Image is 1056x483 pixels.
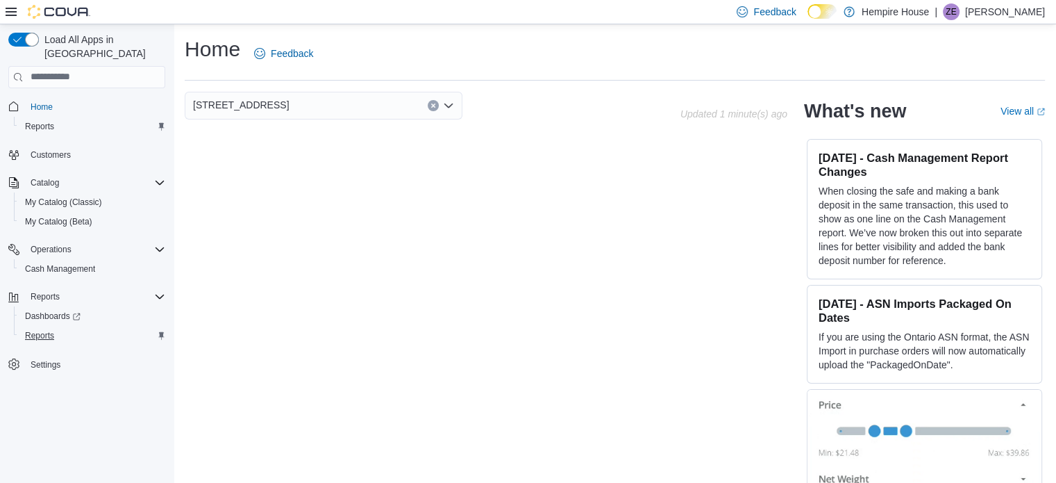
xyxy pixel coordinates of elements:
span: Operations [25,241,165,258]
p: Hempire House [862,3,929,20]
button: Operations [3,240,171,259]
span: Load All Apps in [GEOGRAPHIC_DATA] [39,33,165,60]
a: Dashboards [19,308,86,325]
p: When closing the safe and making a bank deposit in the same transaction, this used to show as one... [819,184,1030,268]
span: Settings [25,355,165,373]
h3: [DATE] - Cash Management Report Changes [819,151,1030,179]
span: Home [31,101,53,113]
button: Customers [3,145,171,165]
button: Reports [14,326,171,345]
span: Dashboards [25,311,81,322]
span: Reports [31,291,60,302]
a: My Catalog (Beta) [19,213,98,230]
p: | [935,3,937,20]
p: If you are using the Ontario ASN format, the ASN Import in purchase orders will now automatically... [819,330,1030,372]
nav: Complex example [8,91,165,411]
span: Home [25,98,165,115]
input: Dark Mode [807,4,837,19]
p: Updated 1 minute(s) ago [680,108,787,120]
span: Reports [19,118,165,135]
span: Reports [25,288,165,305]
a: Feedback [249,40,319,67]
span: My Catalog (Classic) [19,194,165,211]
div: Zachary Evans [943,3,959,20]
span: Dashboards [19,308,165,325]
span: Feedback [753,5,796,19]
button: My Catalog (Beta) [14,212,171,231]
a: Reports [19,118,60,135]
button: Clear input [428,100,439,111]
span: My Catalog (Beta) [25,216,92,227]
span: Reports [25,330,54,341]
span: Catalog [25,174,165,191]
button: My Catalog (Classic) [14,193,171,212]
button: Operations [25,241,77,258]
span: [STREET_ADDRESS] [193,97,289,113]
button: Reports [14,117,171,136]
h3: [DATE] - ASN Imports Packaged On Dates [819,297,1030,325]
span: Catalog [31,177,59,188]
a: Cash Management [19,261,101,277]
span: ZE [946,3,956,20]
a: Reports [19,327,60,344]
a: Settings [25,357,66,373]
img: Cova [28,5,90,19]
button: Catalog [3,173,171,193]
span: Operations [31,244,72,255]
span: Customers [31,149,71,161]
button: Reports [3,287,171,306]
span: Cash Management [19,261,165,277]
span: Customers [25,146,165,163]
button: Settings [3,354,171,374]
span: Reports [19,327,165,344]
span: Feedback [271,47,313,60]
span: Reports [25,121,54,132]
button: Open list of options [443,100,454,111]
span: My Catalog (Classic) [25,197,102,208]
button: Catalog [25,174,65,191]
a: Dashboards [14,306,171,326]
a: My Catalog (Classic) [19,194,108,211]
a: Home [25,99,58,115]
svg: External link [1037,108,1045,116]
h1: Home [185,35,240,63]
span: My Catalog (Beta) [19,213,165,230]
a: Customers [25,147,76,163]
button: Reports [25,288,65,305]
p: [PERSON_NAME] [965,3,1045,20]
button: Cash Management [14,259,171,279]
button: Home [3,97,171,117]
span: Cash Management [25,263,95,275]
span: Settings [31,359,60,370]
h2: What's new [804,100,906,122]
a: View allExternal link [1000,106,1045,117]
